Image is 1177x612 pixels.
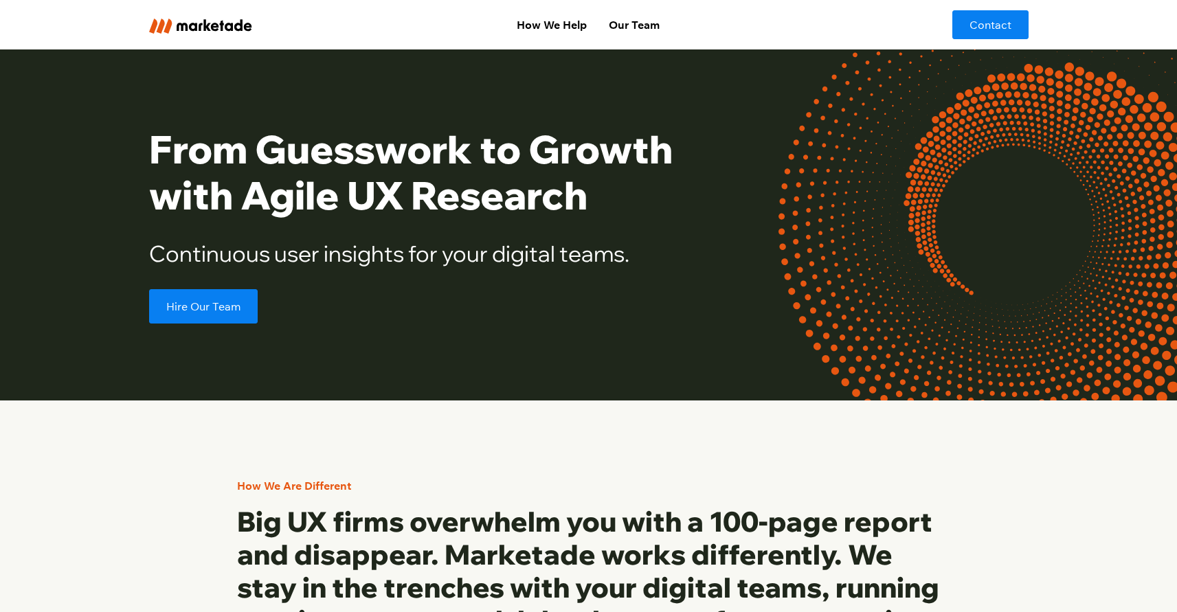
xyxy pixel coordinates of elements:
[237,477,351,494] div: How We Are Different
[506,11,598,38] a: How We Help
[149,126,738,218] h1: From Guesswork to Growth with Agile UX Research
[598,11,671,38] a: Our Team
[149,16,333,33] a: home
[149,240,738,267] h2: Continuous user insights for your digital teams.
[952,10,1029,39] a: Contact
[149,289,258,324] a: Hire Our Team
